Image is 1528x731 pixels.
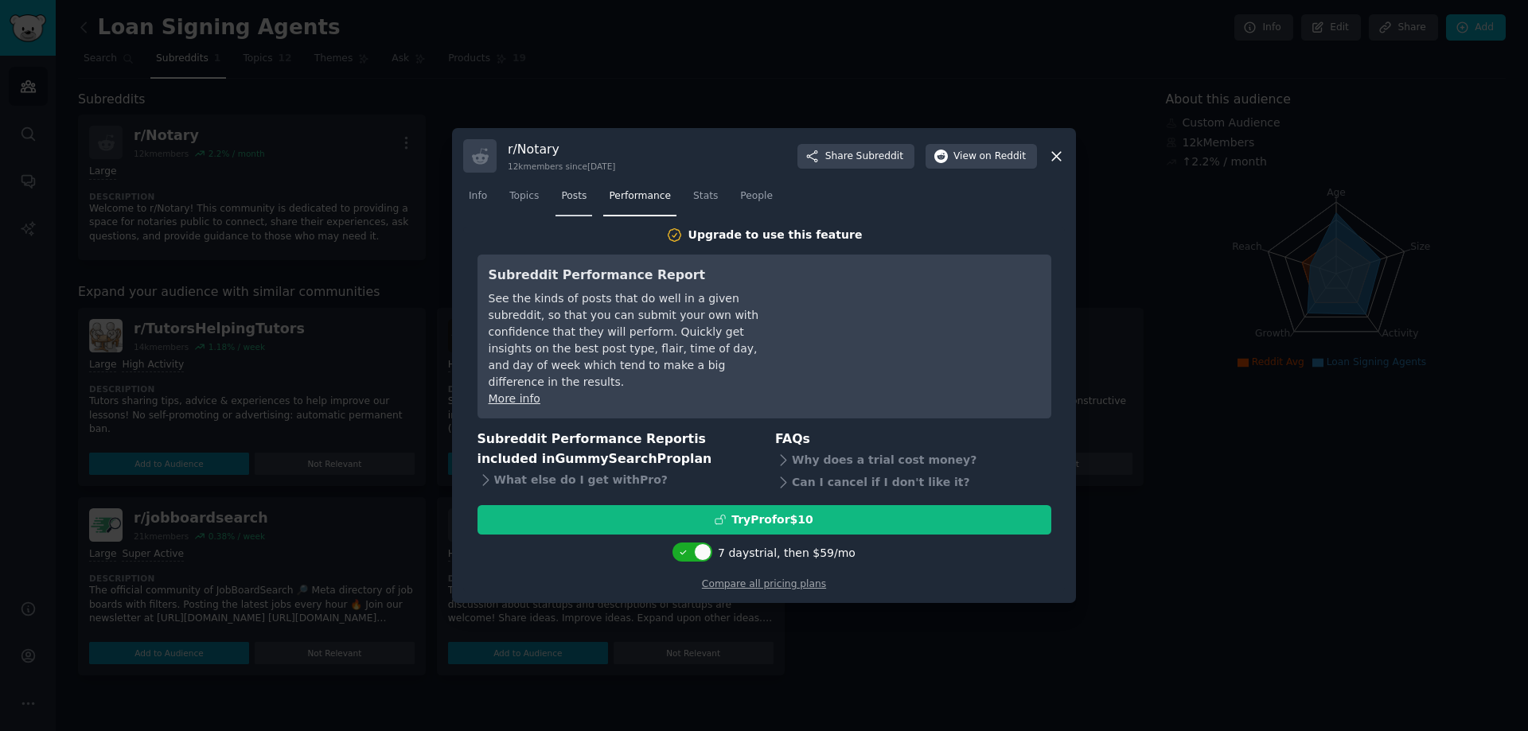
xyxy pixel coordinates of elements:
[555,184,592,216] a: Posts
[504,184,544,216] a: Topics
[688,184,723,216] a: Stats
[477,505,1051,535] button: TryProfor$10
[508,161,615,172] div: 12k members since [DATE]
[555,451,680,466] span: GummySearch Pro
[775,449,1051,472] div: Why does a trial cost money?
[702,578,826,589] a: Compare all pricing plans
[469,189,487,204] span: Info
[825,150,903,164] span: Share
[856,150,903,164] span: Subreddit
[463,184,493,216] a: Info
[775,472,1051,494] div: Can I cancel if I don't like it?
[740,189,773,204] span: People
[775,430,1051,449] h3: FAQs
[477,469,754,491] div: What else do I get with Pro ?
[477,430,754,469] h3: Subreddit Performance Report is included in plan
[508,141,615,157] h3: r/ Notary
[489,290,779,391] div: See the kinds of posts that do well in a given subreddit, so that you can submit your own with co...
[731,511,813,528] div: Try Pro for $10
[489,266,779,286] h3: Subreddit Performance Report
[735,184,778,216] a: People
[688,227,863,243] div: Upgrade to use this feature
[926,144,1037,169] button: Viewon Reddit
[693,189,718,204] span: Stats
[953,150,1026,164] span: View
[561,189,587,204] span: Posts
[801,266,1040,385] iframe: YouTube video player
[980,150,1026,164] span: on Reddit
[603,184,676,216] a: Performance
[797,144,914,169] button: ShareSubreddit
[489,392,540,405] a: More info
[509,189,539,204] span: Topics
[718,545,856,562] div: 7 days trial, then $ 59 /mo
[609,189,671,204] span: Performance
